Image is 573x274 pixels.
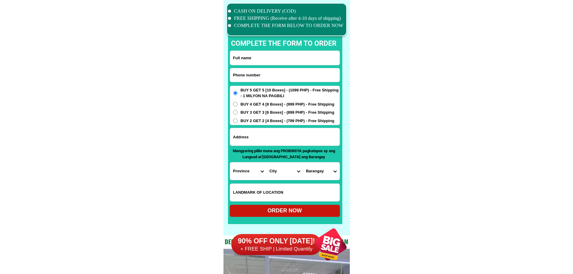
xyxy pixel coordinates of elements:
div: ORDER NOW [230,207,340,215]
input: BUY 2 GET 2 [4 Boxes] - (799 PHP) - Free Shipping [233,119,238,123]
span: BUY 2 GET 2 [4 Boxes] - (799 PHP) - Free Shipping [241,118,334,124]
span: BUY 3 GET 3 [6 Boxes] - (899 PHP) - Free Shipping [241,109,334,115]
input: Input full_name [230,51,340,65]
input: BUY 4 GET 4 [8 Boxes] - (999 PHP) - Free Shipping [233,102,238,106]
h2: Dedicated and professional consulting team [223,237,350,246]
p: Mangyaring piliin muna ang PROBINSYA pagkatapos ay ang Lungsod at [GEOGRAPHIC_DATA] ang Barangay [230,148,338,160]
input: Input address [230,128,340,146]
span: BUY 5 GET 5 [10 Boxes] - (1099 PHP) - Free Shipping - 1 MILYON NA PAGBILI [241,87,340,99]
h6: 90% OFF ONLY [DATE]! [231,237,322,246]
li: CASH ON DELIVERY (COD) [228,8,343,15]
input: Input LANDMARKOFLOCATION [230,184,340,201]
li: COMPLETE THE FORM BELOW TO ORDER NOW [228,22,343,29]
select: Select commune [303,162,339,180]
input: BUY 5 GET 5 [10 Boxes] - (1099 PHP) - Free Shipping - 1 MILYON NA PAGBILI [233,91,238,95]
input: BUY 3 GET 3 [6 Boxes] - (899 PHP) - Free Shipping [233,110,238,115]
input: Input phone_number [230,68,340,82]
span: BUY 4 GET 4 [8 Boxes] - (999 PHP) - Free Shipping [241,101,334,107]
select: Select district [266,162,303,180]
p: complete the form to order [225,38,343,49]
h6: + FREE SHIP | Limited Quantily [231,246,322,252]
select: Select province [230,162,266,180]
li: FREE SHIPPING (Receive after 4-10 days of shipping) [228,15,343,22]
